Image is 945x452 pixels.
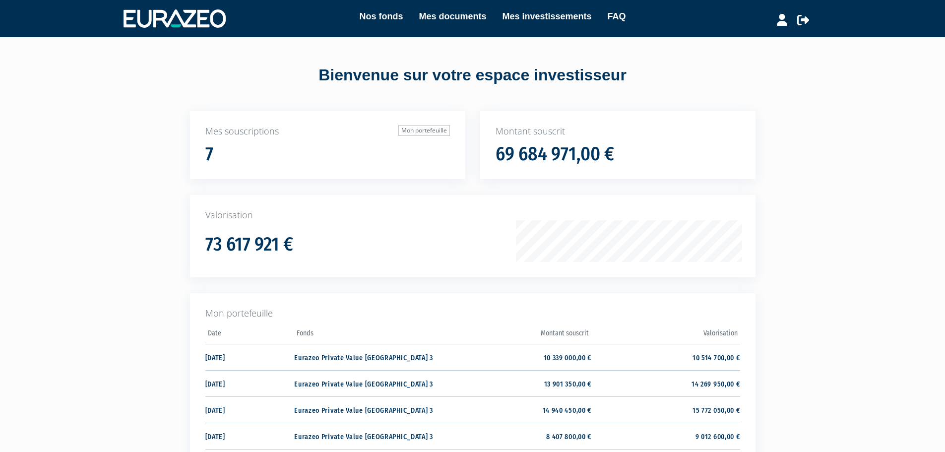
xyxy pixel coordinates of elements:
[168,64,778,87] div: Bienvenue sur votre espace investisseur
[205,326,295,344] th: Date
[608,9,626,23] a: FAQ
[294,326,442,344] th: Fonds
[419,9,486,23] a: Mes documents
[205,344,295,370] td: [DATE]
[443,326,591,344] th: Montant souscrit
[294,396,442,423] td: Eurazeo Private Value [GEOGRAPHIC_DATA] 3
[591,344,740,370] td: 10 514 700,00 €
[591,370,740,396] td: 14 269 950,00 €
[591,423,740,449] td: 9 012 600,00 €
[443,344,591,370] td: 10 339 000,00 €
[443,423,591,449] td: 8 407 800,00 €
[496,125,740,138] p: Montant souscrit
[205,370,295,396] td: [DATE]
[205,125,450,138] p: Mes souscriptions
[443,370,591,396] td: 13 901 350,00 €
[205,234,293,255] h1: 73 617 921 €
[294,423,442,449] td: Eurazeo Private Value [GEOGRAPHIC_DATA] 3
[359,9,403,23] a: Nos fonds
[398,125,450,136] a: Mon portefeuille
[124,9,226,27] img: 1732889491-logotype_eurazeo_blanc_rvb.png
[496,144,614,165] h1: 69 684 971,00 €
[205,396,295,423] td: [DATE]
[205,423,295,449] td: [DATE]
[502,9,591,23] a: Mes investissements
[443,396,591,423] td: 14 940 450,00 €
[294,344,442,370] td: Eurazeo Private Value [GEOGRAPHIC_DATA] 3
[591,326,740,344] th: Valorisation
[205,307,740,320] p: Mon portefeuille
[205,144,213,165] h1: 7
[294,370,442,396] td: Eurazeo Private Value [GEOGRAPHIC_DATA] 3
[591,396,740,423] td: 15 772 050,00 €
[205,209,740,222] p: Valorisation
